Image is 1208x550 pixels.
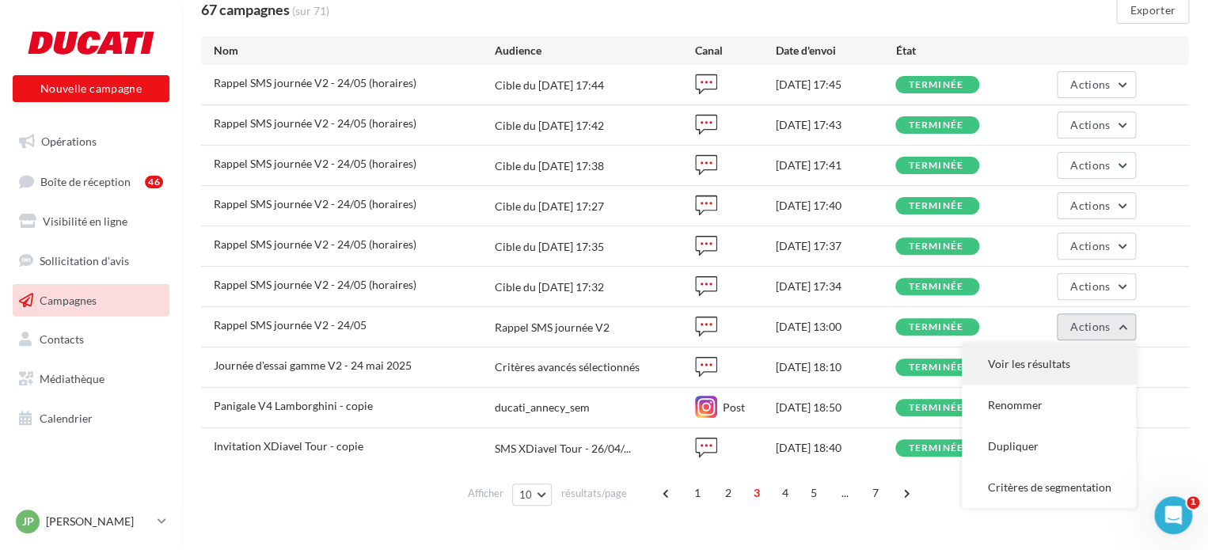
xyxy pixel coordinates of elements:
[908,161,963,171] div: terminée
[214,197,416,211] span: Rappel SMS journée V2 - 24/05 (horaires)
[801,480,826,506] span: 5
[495,118,604,134] div: Cible du [DATE] 17:42
[495,239,604,255] div: Cible du [DATE] 17:35
[560,486,626,501] span: résultats/page
[1070,279,1110,293] span: Actions
[40,254,129,267] span: Sollicitation d'avis
[46,514,151,529] p: [PERSON_NAME]
[495,320,610,336] div: Rappel SMS journée V2
[292,3,329,19] span: (sur 71)
[43,214,127,228] span: Visibilité en ligne
[908,403,963,413] div: terminée
[9,284,173,317] a: Campagnes
[1070,199,1110,212] span: Actions
[716,480,741,506] span: 2
[495,199,604,214] div: Cible du [DATE] 17:27
[1070,239,1110,252] span: Actions
[214,237,416,251] span: Rappel SMS journée V2 - 24/05 (horaires)
[962,426,1136,467] button: Dupliquer
[214,43,495,59] div: Nom
[495,43,695,59] div: Audience
[908,201,963,211] div: terminée
[908,443,963,453] div: terminée
[40,412,93,425] span: Calendrier
[744,480,769,506] span: 3
[9,323,173,356] a: Contacts
[40,174,131,188] span: Boîte de réception
[863,480,888,506] span: 7
[775,279,895,294] div: [DATE] 17:34
[723,400,745,414] span: Post
[519,488,533,501] span: 10
[908,80,963,90] div: terminée
[1057,313,1136,340] button: Actions
[512,484,553,506] button: 10
[214,358,412,372] span: Journée d'essai gamme V2 - 24 mai 2025
[40,332,84,346] span: Contacts
[495,359,695,375] div: Critères avancés sélectionnés
[908,322,963,332] div: terminée
[9,245,173,278] a: Sollicitation d'avis
[1057,71,1136,98] button: Actions
[41,135,97,148] span: Opérations
[201,1,290,18] span: 67 campagnes
[495,400,590,415] div: ducati_annecy_sem
[775,238,895,254] div: [DATE] 17:37
[145,176,163,188] div: 46
[908,241,963,252] div: terminée
[40,293,97,306] span: Campagnes
[495,441,631,457] span: SMS XDiavel Tour - 26/04/...
[775,117,895,133] div: [DATE] 17:43
[214,278,416,291] span: Rappel SMS journée V2 - 24/05 (horaires)
[685,480,710,506] span: 1
[1057,273,1136,300] button: Actions
[495,158,604,174] div: Cible du [DATE] 17:38
[214,399,373,412] span: Panigale V4 Lamborghini - copie
[962,343,1136,385] button: Voir les résultats
[9,125,173,158] a: Opérations
[214,318,367,332] span: Rappel SMS journée V2 - 24/05
[775,440,895,456] div: [DATE] 18:40
[1057,152,1136,179] button: Actions
[775,43,895,59] div: Date d'envoi
[775,77,895,93] div: [DATE] 17:45
[468,486,503,501] span: Afficher
[1187,496,1199,509] span: 1
[895,43,1016,59] div: État
[495,78,604,93] div: Cible du [DATE] 17:44
[775,319,895,335] div: [DATE] 13:00
[1070,118,1110,131] span: Actions
[13,506,169,537] a: JP [PERSON_NAME]
[908,282,963,292] div: terminée
[962,385,1136,426] button: Renommer
[9,362,173,396] a: Médiathèque
[22,514,34,529] span: JP
[1057,233,1136,260] button: Actions
[40,372,104,385] span: Médiathèque
[495,279,604,295] div: Cible du [DATE] 17:32
[1057,112,1136,138] button: Actions
[9,205,173,238] a: Visibilité en ligne
[1070,320,1110,333] span: Actions
[832,480,857,506] span: ...
[962,467,1136,508] button: Critères de segmentation
[214,157,416,170] span: Rappel SMS journée V2 - 24/05 (horaires)
[1154,496,1192,534] iframe: Intercom live chat
[214,116,416,130] span: Rappel SMS journée V2 - 24/05 (horaires)
[13,75,169,102] button: Nouvelle campagne
[775,198,895,214] div: [DATE] 17:40
[214,439,363,453] span: Invitation XDiavel Tour - copie
[9,165,173,199] a: Boîte de réception46
[775,157,895,173] div: [DATE] 17:41
[9,402,173,435] a: Calendrier
[695,43,775,59] div: Canal
[214,76,416,89] span: Rappel SMS journée V2 - 24/05 (horaires)
[775,400,895,415] div: [DATE] 18:50
[775,359,895,375] div: [DATE] 18:10
[773,480,798,506] span: 4
[1057,192,1136,219] button: Actions
[908,362,963,373] div: terminée
[908,120,963,131] div: terminée
[1070,158,1110,172] span: Actions
[1070,78,1110,91] span: Actions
